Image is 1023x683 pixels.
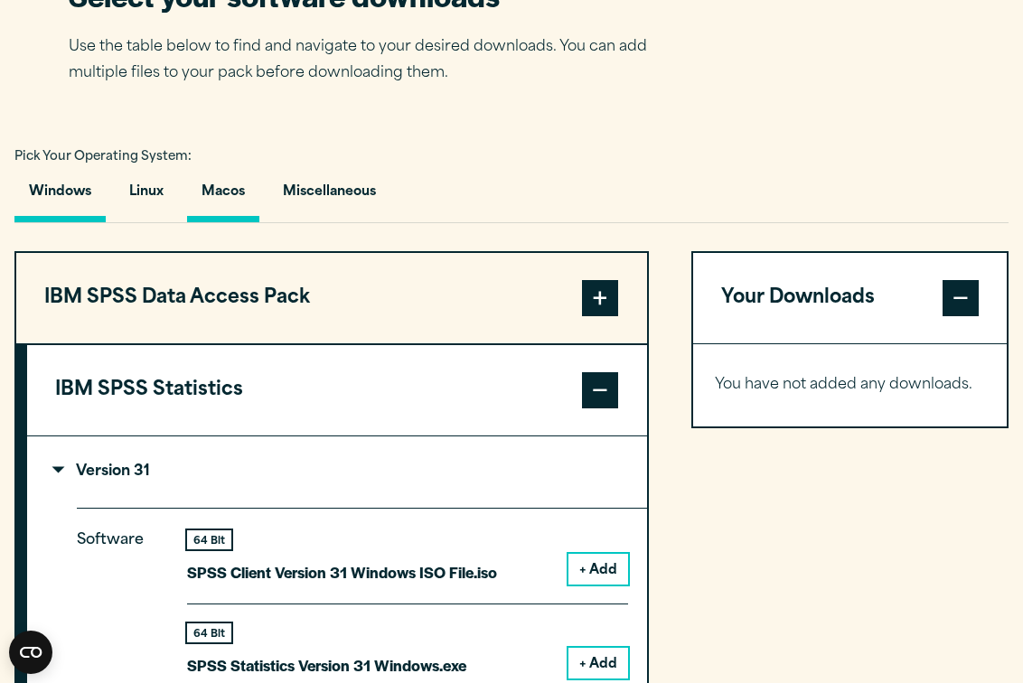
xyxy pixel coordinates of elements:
summary: Version 31 [27,436,647,508]
div: 64 Bit [187,623,231,642]
p: SPSS Client Version 31 Windows ISO File.iso [187,559,497,585]
p: Software [77,528,158,664]
button: Macos [187,171,259,222]
button: Miscellaneous [268,171,390,222]
p: SPSS Statistics Version 31 Windows.exe [187,652,466,678]
button: + Add [568,554,628,585]
p: Version 31 [55,464,150,479]
div: 64 Bit [187,530,231,549]
button: Your Downloads [693,253,1007,343]
button: Windows [14,171,106,222]
button: + Add [568,648,628,678]
button: IBM SPSS Data Access Pack [16,253,647,343]
p: You have not added any downloads. [715,372,985,398]
p: Use the table below to find and navigate to your desired downloads. You can add multiple files to... [69,34,674,87]
div: Your Downloads [693,343,1007,426]
span: Pick Your Operating System: [14,151,192,163]
button: IBM SPSS Statistics [27,345,647,435]
button: Linux [115,171,178,222]
button: Open CMP widget [9,631,52,674]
